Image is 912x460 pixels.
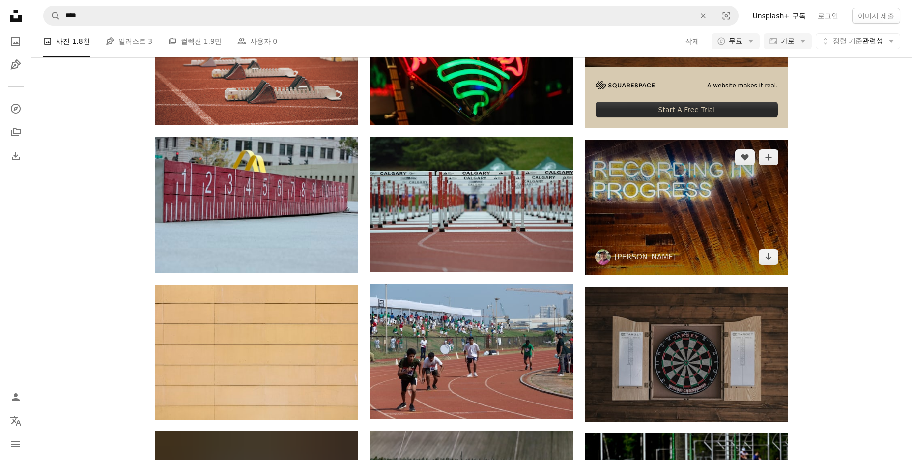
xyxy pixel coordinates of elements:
[370,200,573,209] a: 갈색 콘크리트 도로에 빨간색과 흰색 금속 울타리
[148,36,152,47] span: 3
[155,347,358,356] a: 낮 동안 흰색 콘크리트 벽
[595,249,611,265] img: Nick Fewings의 프로필로 이동
[6,55,26,75] a: 일러스트
[585,349,788,358] a: 나무 벽에 장착 된 다트 보드
[833,37,862,45] span: 정렬 기준
[370,284,573,419] img: 테니스 게임을 하는 한 무리의 사람들
[6,387,26,407] a: 로그인 / 가입
[204,36,222,47] span: 1.9만
[746,8,811,24] a: Unsplash+ 구독
[155,285,358,420] img: 낮 동안 흰색 콘크리트 벽
[370,53,573,62] a: 기록을 읽는 네온 사인
[729,36,742,46] span: 무료
[168,26,222,57] a: 컬렉션 1.9만
[714,6,738,25] button: 시각적 검색
[707,82,778,90] span: A website makes it real.
[735,149,755,165] button: 좋아요
[155,201,358,209] a: 맥도날드 로고가 새겨진 커다란 나무 자
[692,6,714,25] button: 삭제
[759,149,778,165] button: 컬렉션에 추가
[6,411,26,431] button: 언어
[6,122,26,142] a: 컬렉션
[833,36,883,46] span: 관련성
[155,137,358,272] img: 맥도날드 로고가 새겨진 커다란 나무 자
[155,11,358,125] img: 테니스 코트에 앉아 있는 테니스 라켓 줄
[585,287,788,422] img: 나무 벽에 장착 된 다트 보드
[155,64,358,73] a: 테니스 코트에 앉아 있는 테니스 라켓 줄
[852,8,900,24] button: 이미지 제출
[6,6,26,28] a: 홈 — Unsplash
[370,137,573,272] img: 갈색 콘크리트 도로에 빨간색과 흰색 금속 울타리
[44,6,60,25] button: Unsplash 검색
[106,26,152,57] a: 일러스트 3
[585,140,788,275] img: 녹음이 진행 중인 책의 표지
[764,33,812,49] button: 가로
[585,202,788,211] a: 녹음이 진행 중인 책의 표지
[759,249,778,265] a: 다운로드
[781,36,795,46] span: 가로
[712,33,760,49] button: 무료
[237,26,277,57] a: 사용자 0
[816,33,900,49] button: 정렬 기준관련성
[6,146,26,166] a: 다운로드 내역
[596,102,778,117] div: Start A Free Trial
[273,36,277,47] span: 0
[685,33,700,49] button: 삭제
[812,8,844,24] a: 로그인
[43,6,739,26] form: 사이트 전체에서 이미지 찾기
[6,31,26,51] a: 사진
[6,434,26,454] button: 메뉴
[370,347,573,356] a: 테니스 게임을 하는 한 무리의 사람들
[6,99,26,118] a: 탐색
[615,252,676,262] a: [PERSON_NAME]
[596,81,655,89] img: file-1705255347840-230a6ab5bca9image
